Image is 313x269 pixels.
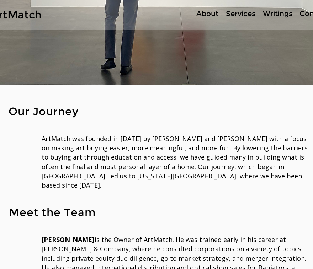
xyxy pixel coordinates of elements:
[192,9,222,19] a: About
[42,134,308,189] span: ArtMatch was founded in [DATE] by [PERSON_NAME] and [PERSON_NAME] with a focus on making art buyi...
[9,206,96,219] span: Meet the Team
[42,235,95,244] span: [PERSON_NAME]
[222,9,259,19] a: Services
[259,9,296,19] a: Writings
[9,105,79,118] span: Our Journey
[193,9,222,19] p: About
